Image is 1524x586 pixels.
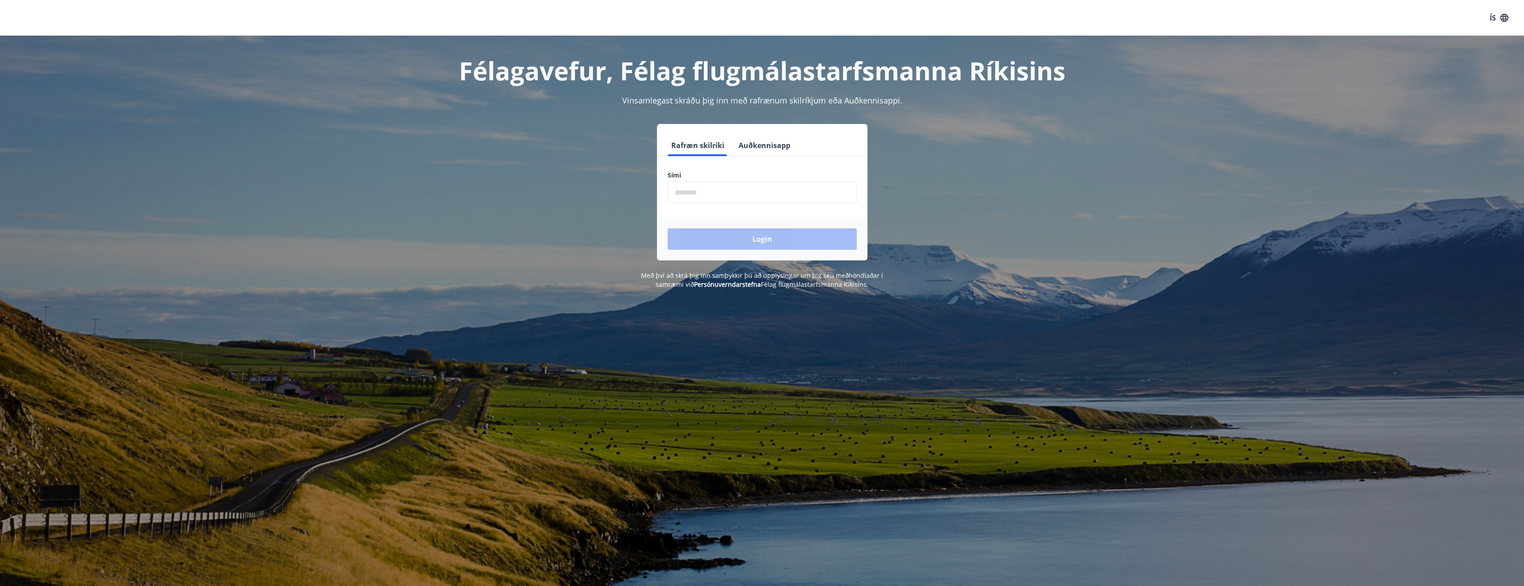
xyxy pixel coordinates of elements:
[668,135,728,156] button: Rafræn skilríki
[735,135,794,156] button: Auðkennisapp
[641,271,883,289] span: Með því að skrá þig inn samþykkir þú að upplýsingar um þig séu meðhöndlaðar í samræmi við Félag f...
[1485,10,1513,26] button: ÍS
[668,171,857,180] label: Sími
[622,95,902,106] span: Vinsamlegast skráðu þig inn með rafrænum skilríkjum eða Auðkennisappi.
[452,54,1073,87] h1: Félagavefur, Félag flugmálastarfsmanna Ríkisins
[694,280,761,289] a: Persónuverndarstefna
